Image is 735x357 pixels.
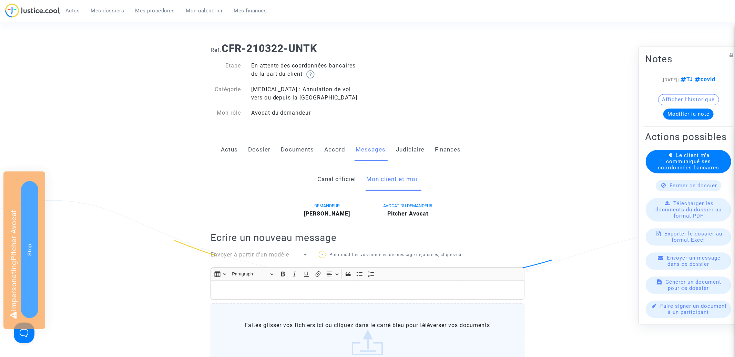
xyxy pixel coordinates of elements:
[306,70,315,78] img: help.svg
[384,203,433,208] span: AVOCAT DU DEMANDEUR
[655,200,722,219] span: Télécharger les documents du dossier au format PDF
[356,138,386,161] a: Messages
[666,279,722,291] span: Générer un document pour ce dossier
[396,138,425,161] a: Judiciaire
[693,76,715,83] span: covid
[324,138,345,161] a: Accord
[130,6,181,16] a: Mes procédures
[665,231,723,243] span: Exporter le dossier au format Excel
[211,267,524,281] div: Editor toolbar
[232,270,268,278] span: Paragraph
[5,3,60,18] img: jc-logo.svg
[234,8,267,14] span: Mes finances
[205,62,246,78] div: Etape
[211,281,524,300] div: Rich Text Editor, main
[660,303,727,315] span: Faire signer un document à un participant
[662,77,679,82] span: [[DATE]]
[228,6,273,16] a: Mes finances
[221,138,238,161] a: Actus
[3,171,45,329] div: Impersonating
[246,109,368,117] div: Avocat du demandeur
[246,85,368,102] div: [MEDICAL_DATA] : Annulation de vol vers ou depuis la [GEOGRAPHIC_DATA]
[85,6,130,16] a: Mes dossiers
[679,76,693,83] span: TJ
[663,108,714,119] button: Modifier la note
[211,232,524,244] h2: Ecrire un nouveau message
[367,168,418,191] a: Mon client et moi
[205,85,246,102] div: Catégorie
[319,251,471,259] p: Pour modifier vos modèles de message déjà créés, cliquez .
[186,8,223,14] span: Mon calendrier
[181,6,228,16] a: Mon calendrier
[457,252,462,257] a: ici
[65,8,80,14] span: Actus
[321,253,323,257] span: ?
[304,210,350,217] b: [PERSON_NAME]
[246,62,368,78] div: En attente des coordonnées bancaires de la part du client
[222,42,317,54] b: CFR-210322-UNTK
[314,203,340,208] span: DEMANDEUR
[670,182,717,189] span: Fermer ce dossier
[60,6,85,16] a: Actus
[388,210,429,217] b: Pitcher Avocat
[229,269,276,280] button: Paragraph
[667,255,721,267] span: Envoyer un message dans ce dossier
[318,168,356,191] a: Canal officiel
[205,109,246,117] div: Mon rôle
[211,251,289,258] span: Envoyer à partir d'un modèle
[645,131,732,143] h2: Actions possibles
[281,138,314,161] a: Documents
[21,181,38,318] button: Stop
[135,8,175,14] span: Mes procédures
[658,94,719,105] button: Afficher l'historique
[645,53,732,65] h2: Notes
[248,138,270,161] a: Dossier
[211,47,222,53] span: Ref.
[435,138,461,161] a: Finances
[658,152,719,171] span: Le client m'a communiqué ses coordonnées bancaires
[27,243,33,255] span: Stop
[91,8,124,14] span: Mes dossiers
[14,323,34,343] iframe: Help Scout Beacon - Open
